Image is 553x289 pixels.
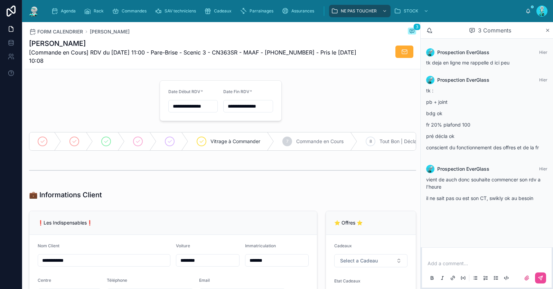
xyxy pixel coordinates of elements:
[291,8,314,14] span: Assurances
[286,139,289,144] span: 7
[334,278,360,283] span: Etat Cadeaux
[214,8,232,14] span: Cadeaux
[168,89,200,94] span: Date Début RDV
[165,8,196,14] span: SAV techniciens
[49,5,81,17] a: Agenda
[29,48,364,65] span: [Commande en Cours] RDV du [DATE] 11:00 - Pare-Brise - Scenic 3 - CN363SR - MAAF - [PHONE_NUMBER]...
[329,5,391,17] a: NE PAS TOUCHER
[29,39,364,48] h1: [PERSON_NAME]
[110,5,151,17] a: Commandes
[413,23,421,30] span: 3
[392,5,432,17] a: STOCK
[437,166,489,172] span: Prospection EverGlass
[539,50,547,55] span: Hier
[107,278,127,283] span: Téléphone
[245,243,276,248] span: Immatriculation
[296,138,344,145] span: Commande en Cours
[29,190,102,200] h1: 💼 Informations Client
[153,5,201,17] a: SAV techniciens
[28,6,40,17] img: App logo
[539,77,547,82] span: Hier
[426,132,547,140] p: pré décla ok
[38,278,51,283] span: Centre
[202,5,236,17] a: Cadeaux
[122,8,147,14] span: Commandes
[334,243,352,248] span: Cadeaux
[426,195,547,202] p: il ne sait pas ou est son CT, swikly ok au besoin
[426,110,547,117] p: bdg ok
[61,8,76,14] span: Agenda
[437,49,489,56] span: Prospection EverGlass
[223,89,250,94] span: Date Fin RDV
[46,3,525,19] div: scrollable content
[82,5,109,17] a: Rack
[404,8,418,14] span: STOCK
[340,257,378,264] span: Select a Cadeau
[238,5,278,17] a: Parrainages
[369,139,372,144] span: 8
[539,166,547,171] span: Hier
[38,243,59,248] span: Nom Client
[90,28,130,35] a: [PERSON_NAME]
[210,138,260,145] span: Vitrage à Commander
[199,278,210,283] span: Email
[426,60,509,66] span: tk deja en ligne me rappelle d ici peu
[478,26,511,34] span: 3 Comments
[341,8,377,14] span: NE PAS TOUCHER
[94,8,104,14] span: Rack
[38,220,93,226] span: ❗Les Indispensables❗
[37,28,83,35] span: FORM CALENDRIER
[426,98,547,106] p: pb + joint
[408,28,416,36] button: 3
[176,243,190,248] span: Voiture
[29,28,83,35] a: FORM CALENDRIER
[280,5,319,17] a: Assurances
[437,77,489,83] span: Prospection EverGlass
[426,176,547,190] p: vient de auch donc souhaite commencer son rdv a l'heure
[426,121,547,128] p: fr 20% plafond 100
[334,220,363,226] span: ⭐ Offres ⭐
[426,87,547,94] p: tk :
[334,254,407,267] button: Select Button
[250,8,273,14] span: Parrainages
[379,138,472,145] span: Tout Bon | Décla à [GEOGRAPHIC_DATA]
[426,144,547,151] p: conscient du fonctionnement des offres et de la fr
